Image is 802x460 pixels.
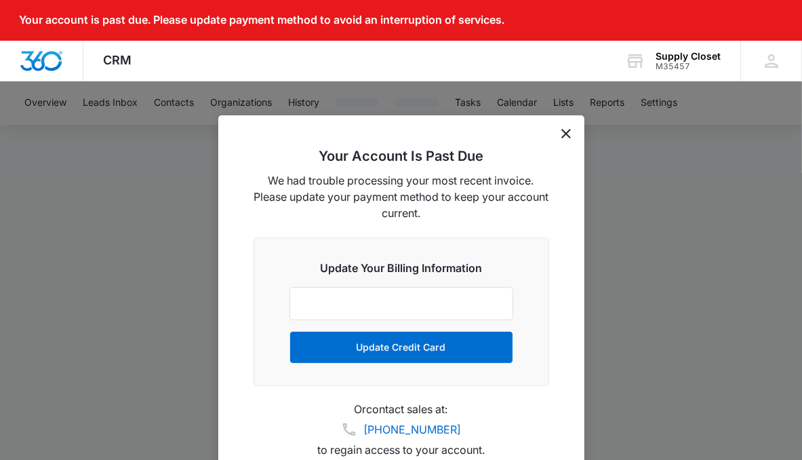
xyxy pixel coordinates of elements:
p: Your account is past due. Please update payment method to avoid an interruption of services. [19,14,504,26]
div: account name [656,51,721,62]
button: Update Credit Card [289,331,513,364]
h3: Update Your Billing Information [289,260,513,276]
button: dismiss this dialog [561,129,571,138]
div: CRM [83,41,153,81]
p: We had trouble processing your most recent invoice. Please update your payment method to keep you... [254,172,549,221]
a: [PHONE_NUMBER] [364,421,462,438]
iframe: Secure card payment input frame [304,298,499,309]
h2: Your Account Is Past Due [254,148,549,164]
span: CRM [104,53,132,67]
div: account id [656,62,721,71]
p: Or contact sales at: to regain access to your account. [254,402,549,457]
